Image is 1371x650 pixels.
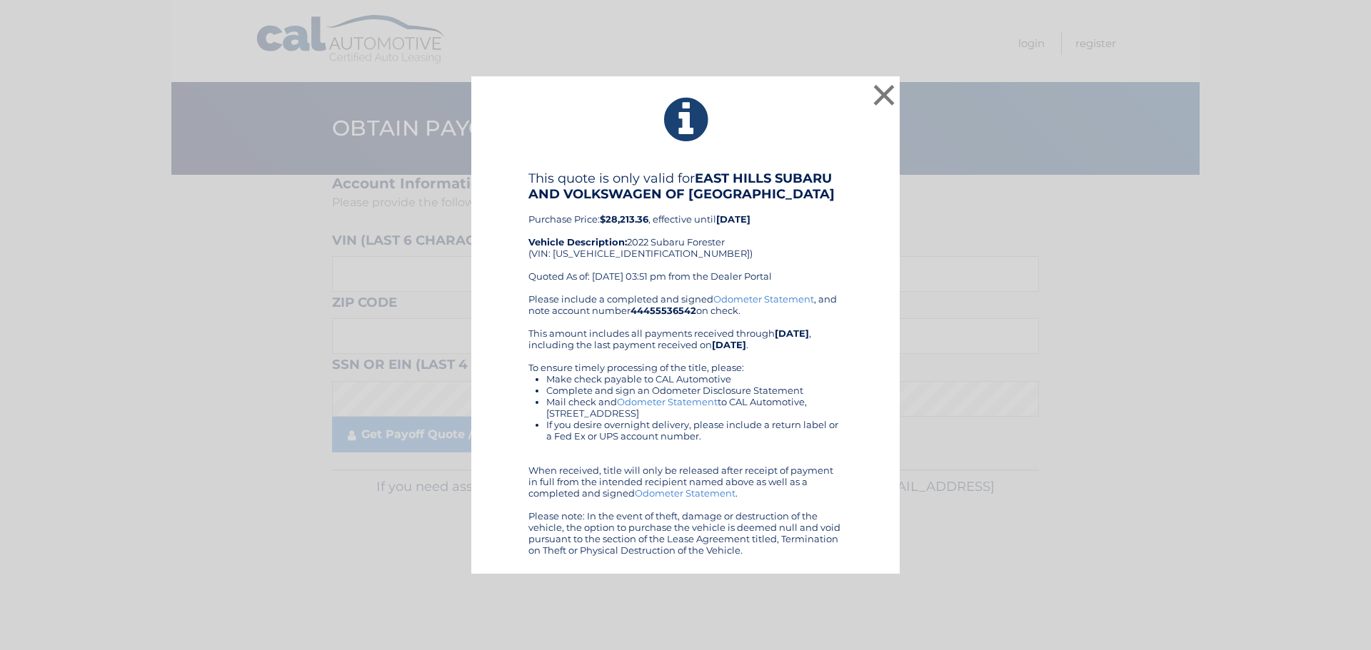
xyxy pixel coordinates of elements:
li: Complete and sign an Odometer Disclosure Statement [546,385,843,396]
li: Mail check and to CAL Automotive, [STREET_ADDRESS] [546,396,843,419]
li: If you desire overnight delivery, please include a return label or a Fed Ex or UPS account number. [546,419,843,442]
div: Please include a completed and signed , and note account number on check. This amount includes al... [528,293,843,556]
b: [DATE] [716,213,750,225]
b: EAST HILLS SUBARU AND VOLKSWAGEN OF [GEOGRAPHIC_DATA] [528,171,835,202]
b: [DATE] [712,339,746,350]
b: 44455536542 [631,305,696,316]
strong: Vehicle Description: [528,236,627,248]
a: Odometer Statement [617,396,718,407]
a: Odometer Statement [713,293,814,305]
b: [DATE] [775,327,809,339]
a: Odometer Statement [635,487,735,499]
b: $28,213.36 [600,213,648,225]
li: Make check payable to CAL Automotive [546,373,843,385]
button: × [870,81,898,109]
h4: This quote is only valid for [528,171,843,202]
div: Purchase Price: , effective until 2022 Subaru Forester (VIN: [US_VEHICLE_IDENTIFICATION_NUMBER]) ... [528,171,843,293]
